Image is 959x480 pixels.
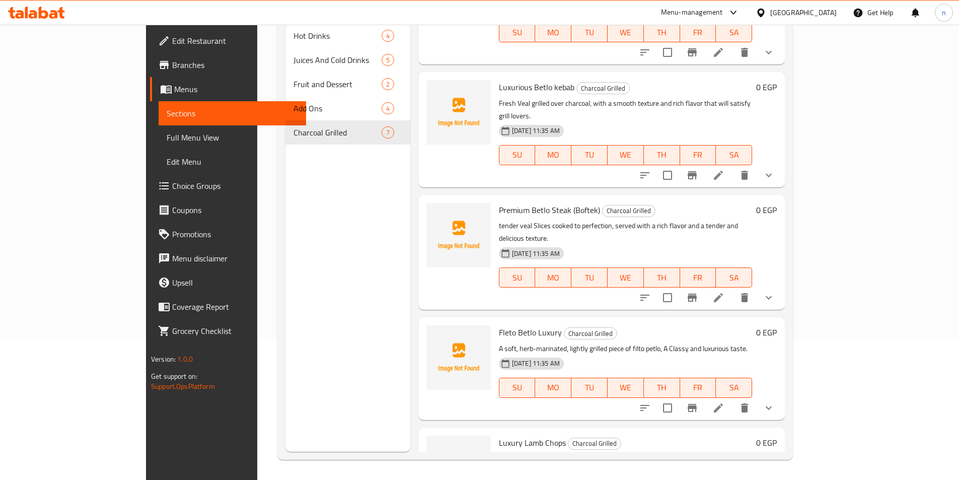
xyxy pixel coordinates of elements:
span: TH [648,25,676,40]
span: Hot Drinks [293,30,382,42]
span: SU [503,270,532,285]
span: Select to update [657,397,678,419]
div: items [382,78,394,90]
span: n [942,7,946,18]
button: SU [499,145,536,165]
span: Charcoal Grilled [564,328,617,339]
span: Full Menu View [167,131,298,144]
span: Coverage Report [172,301,298,313]
h6: 0 EGP [756,80,777,94]
a: Sections [159,101,306,125]
button: TU [571,267,608,288]
a: Grocery Checklist [150,319,306,343]
span: FR [684,148,712,162]
span: TU [575,270,604,285]
span: [DATE] 11:35 AM [508,249,564,258]
p: tender veal Slices cooked to perfection, served with a rich flavor and a tender and delicious tex... [499,220,752,245]
button: Branch-specific-item [680,396,704,420]
span: WE [612,270,640,285]
button: Branch-specific-item [680,163,704,187]
span: 4 [382,31,394,41]
span: Charcoal Grilled [603,205,655,217]
div: Add Ons4 [285,96,410,120]
span: Edit Menu [167,156,298,168]
span: Fruit and Dessert [293,78,382,90]
span: Coupons [172,204,298,216]
span: SA [720,25,748,40]
div: Fruit and Dessert2 [285,72,410,96]
span: Charcoal Grilled [577,83,629,94]
button: SU [499,267,536,288]
span: 5 [382,55,394,65]
span: SU [503,380,532,395]
span: [DATE] 11:35 AM [508,126,564,135]
span: TU [575,380,604,395]
span: Get support on: [151,370,197,383]
button: sort-choices [633,163,657,187]
span: Sections [167,107,298,119]
button: TU [571,22,608,42]
div: Charcoal Grilled [576,82,630,94]
button: SA [716,22,752,42]
span: WE [612,148,640,162]
span: FR [684,380,712,395]
span: SU [503,148,532,162]
a: Menus [150,77,306,101]
a: Promotions [150,222,306,246]
span: TH [648,148,676,162]
span: Add Ons [293,102,382,114]
div: Juices And Cold Drinks [293,54,382,66]
button: Branch-specific-item [680,286,704,310]
span: TH [648,380,676,395]
span: Luxurious Betlo kebab [499,80,574,95]
span: 1.0.0 [177,353,193,366]
div: items [382,126,394,139]
span: Grocery Checklist [172,325,298,337]
span: Select to update [657,42,678,63]
svg: Show Choices [763,169,775,181]
span: TU [575,148,604,162]
img: Luxurious Betlo kebab [426,80,491,145]
h6: 0 EGP [756,436,777,450]
button: WE [608,22,644,42]
button: sort-choices [633,396,657,420]
button: sort-choices [633,286,657,310]
span: Fleto Betlo Luxury [499,325,562,340]
span: MO [539,148,567,162]
span: Version: [151,353,176,366]
a: Edit menu item [712,292,724,304]
button: SU [499,378,536,398]
button: delete [732,163,757,187]
svg: Show Choices [763,292,775,304]
button: Branch-specific-item [680,40,704,64]
button: WE [608,267,644,288]
span: MO [539,380,567,395]
div: Menu-management [661,7,723,19]
a: Edit menu item [712,402,724,414]
button: delete [732,286,757,310]
span: TU [575,25,604,40]
button: sort-choices [633,40,657,64]
button: SA [716,267,752,288]
span: 7 [382,128,394,138]
div: Charcoal Grilled [602,205,655,217]
p: A soft, herb-marinated, lightly grilled piece of filto petlo, A Classy and luxurious taste. [499,342,752,355]
span: MO [539,270,567,285]
span: SA [720,380,748,395]
a: Full Menu View [159,125,306,150]
span: [DATE] 11:35 AM [508,359,564,368]
span: TH [648,270,676,285]
span: Menu disclaimer [172,252,298,264]
button: delete [732,396,757,420]
span: WE [612,380,640,395]
a: Coupons [150,198,306,222]
span: Promotions [172,228,298,240]
div: items [382,30,394,42]
button: TH [644,378,680,398]
span: FR [684,270,712,285]
div: Charcoal Grilled [293,126,382,139]
button: delete [732,40,757,64]
span: Select to update [657,165,678,186]
p: Fresh Veal grilled over charcoal, with a smooth texture and rich flavor that will satisfy grill l... [499,97,752,122]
